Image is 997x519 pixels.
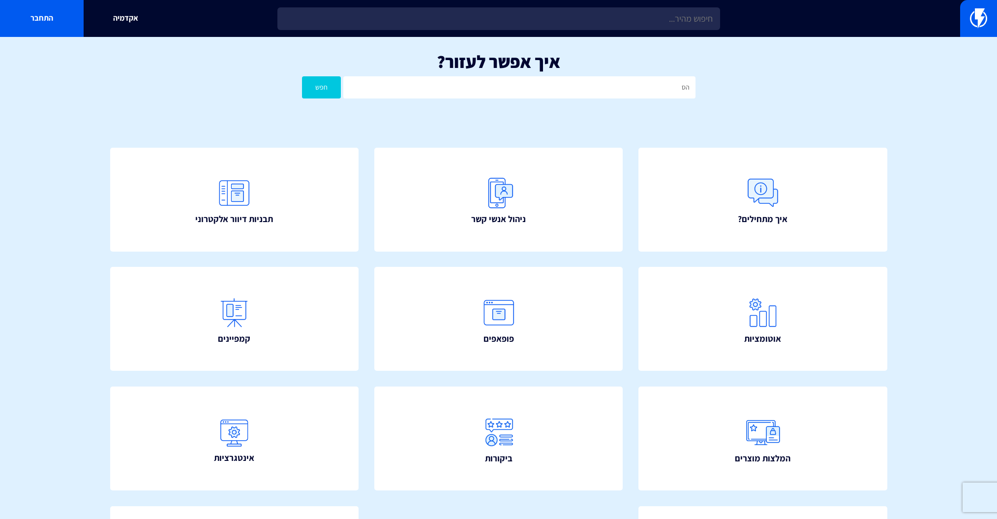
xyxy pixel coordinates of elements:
[302,76,341,98] button: חפש
[343,76,695,98] input: חיפוש
[374,387,623,490] a: ביקורות
[218,332,250,345] span: קמפיינים
[638,267,887,371] a: אוטומציות
[638,387,887,490] a: המלצות מוצרים
[735,452,790,465] span: המלצות מוצרים
[110,387,359,490] a: אינטגרציות
[374,267,623,371] a: פופאפים
[744,332,781,345] span: אוטומציות
[15,52,982,71] h1: איך אפשר לעזור?
[471,213,526,226] span: ניהול אנשי קשר
[110,267,359,371] a: קמפיינים
[110,148,359,252] a: תבניות דיוור אלקטרוני
[374,148,623,252] a: ניהול אנשי קשר
[195,213,273,226] span: תבניות דיוור אלקטרוני
[277,7,720,30] input: חיפוש מהיר...
[485,452,513,465] span: ביקורות
[638,148,887,252] a: איך מתחילים?
[738,213,787,226] span: איך מתחילים?
[214,452,254,464] span: אינטגרציות
[483,332,514,345] span: פופאפים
